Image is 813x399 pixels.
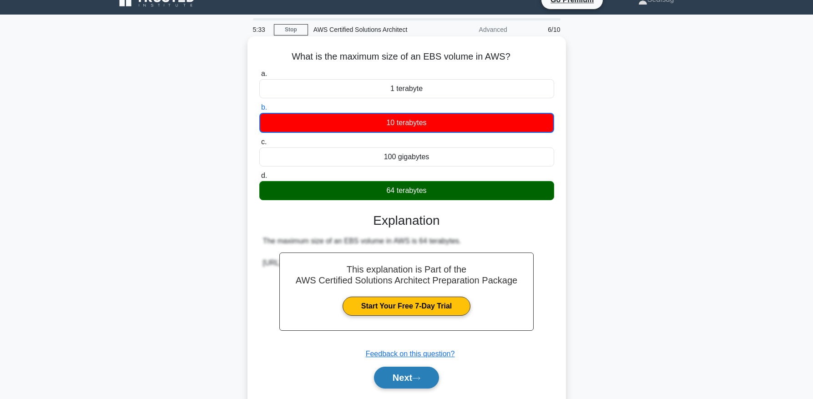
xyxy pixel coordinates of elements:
[274,24,308,35] a: Stop
[261,172,267,179] span: d.
[259,147,554,167] div: 100 gigabytes
[265,213,549,228] h3: Explanation
[261,138,267,146] span: c.
[433,20,513,39] div: Advanced
[261,70,267,77] span: a.
[259,113,554,133] div: 10 terabytes
[261,103,267,111] span: b.
[513,20,566,39] div: 6/10
[343,297,470,316] a: Start Your Free 7-Day Trial
[259,181,554,200] div: 64 terabytes
[263,236,550,268] div: The maximum size of an EBS volume in AWS is 64 terabytes. [URL][DOMAIN_NAME].
[366,350,455,358] a: Feedback on this question?
[258,51,555,63] h5: What is the maximum size of an EBS volume in AWS?
[374,367,439,389] button: Next
[308,20,433,39] div: AWS Certified Solutions Architect
[247,20,274,39] div: 5:33
[259,79,554,98] div: 1 terabyte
